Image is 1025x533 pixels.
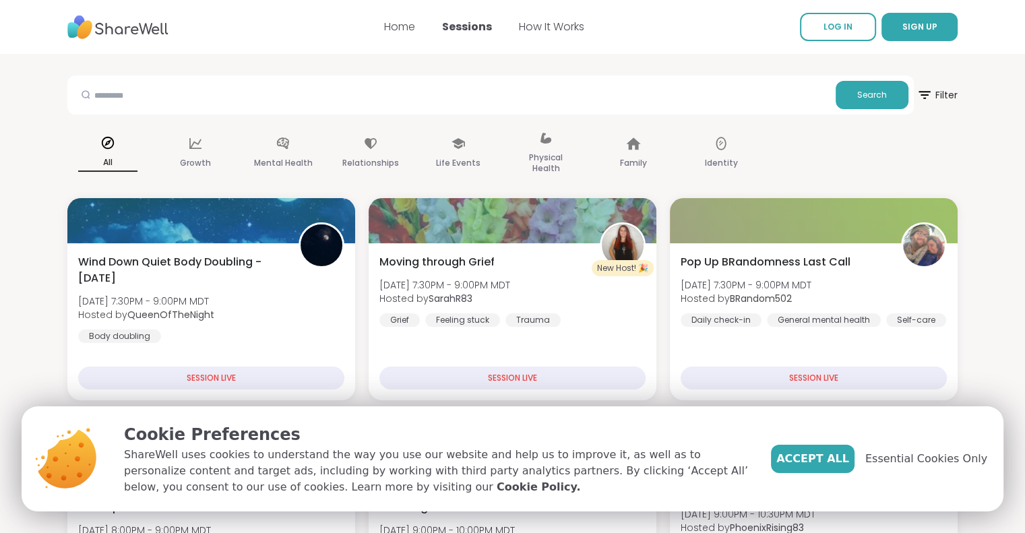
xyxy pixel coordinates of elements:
span: Filter [917,79,958,111]
a: Home [384,19,415,34]
b: BRandom502 [730,292,792,305]
span: [DATE] 7:30PM - 9:00PM MDT [681,278,811,292]
p: ShareWell uses cookies to understand the way you use our website and help us to improve it, as we... [124,447,749,495]
p: Identity [705,155,738,171]
div: Trauma [505,313,561,327]
b: QueenOfTheNight [127,308,214,321]
p: Family [620,155,647,171]
p: Relationships [342,155,399,171]
span: Wind Down Quiet Body Doubling - [DATE] [78,254,284,286]
img: ShareWell Nav Logo [67,9,168,46]
img: SarahR83 [602,224,644,266]
span: Search [857,89,887,101]
div: General mental health [767,313,881,327]
b: SarahR83 [429,292,472,305]
a: Sessions [442,19,492,34]
button: Filter [917,75,958,115]
a: How It Works [519,19,584,34]
div: New Host! 🎉 [592,260,654,276]
span: [DATE] 7:30PM - 9:00PM MDT [379,278,510,292]
img: BRandom502 [903,224,945,266]
span: Essential Cookies Only [865,451,987,467]
div: SESSION LIVE [78,367,344,389]
div: Self-care [886,313,946,327]
span: Pop Up BRandomness Last Call [681,254,850,270]
p: Mental Health [254,155,313,171]
a: LOG IN [800,13,876,41]
p: Life Events [436,155,480,171]
span: Accept All [776,451,849,467]
p: Cookie Preferences [124,422,749,447]
span: [DATE] 9:00PM - 10:30PM MDT [681,507,815,521]
button: Accept All [771,445,855,473]
div: Feeling stuck [425,313,500,327]
span: LOG IN [824,21,852,32]
p: Growth [180,155,211,171]
span: Hosted by [78,308,214,321]
div: SESSION LIVE [379,367,646,389]
span: SIGN UP [902,21,937,32]
button: SIGN UP [881,13,958,41]
p: All [78,154,137,172]
button: Search [836,81,908,109]
img: QueenOfTheNight [301,224,342,266]
a: Cookie Policy. [497,479,580,495]
div: Daily check-in [681,313,762,327]
span: Hosted by [379,292,510,305]
div: Grief [379,313,420,327]
span: Moving through Grief [379,254,495,270]
div: SESSION LIVE [681,367,947,389]
span: Hosted by [681,292,811,305]
span: [DATE] 7:30PM - 9:00PM MDT [78,294,214,308]
p: Physical Health [516,150,576,177]
div: Body doubling [78,330,161,343]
